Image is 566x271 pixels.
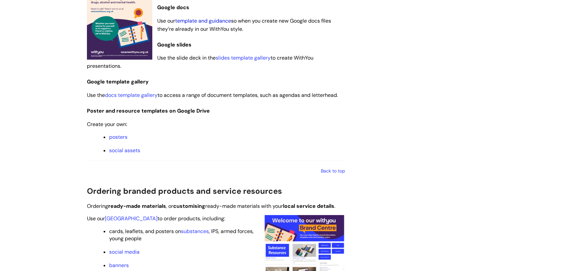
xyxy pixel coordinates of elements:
[105,92,158,99] a: docs template gallery
[109,147,140,154] a: social assets
[216,54,271,61] a: slides template gallery
[87,215,225,222] span: Use our to order products, including:
[87,203,335,209] span: Ordering , or ready-made materials with your .
[87,54,313,69] span: Use the slide deck in the to create WithYou presentations.
[108,203,166,209] strong: ready-made materials
[109,134,127,140] a: posters
[283,203,334,209] strong: local service details
[157,4,189,11] span: Google docs
[87,78,149,85] span: Google template gallery
[175,17,231,24] a: template and guidance
[87,92,338,99] span: Use the to access a range of document templates, such as agendas and letterhead.
[181,228,209,235] a: substances
[157,41,191,48] span: Google slides
[109,228,254,242] span: cards, leaflets, and posters on , IPS, armed forces, young people
[87,107,210,114] span: Poster and resource templates on Google Drive
[109,262,129,269] a: banners
[173,203,205,209] strong: customising
[321,168,345,174] a: Back to top
[87,121,127,128] span: Create your own:
[87,186,282,196] span: Ordering branded products and service resources
[109,248,140,255] a: social media
[105,215,158,222] a: [GEOGRAPHIC_DATA]
[157,17,331,32] span: Use our so when you create new Google docs files they’re already in our WithYou style.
